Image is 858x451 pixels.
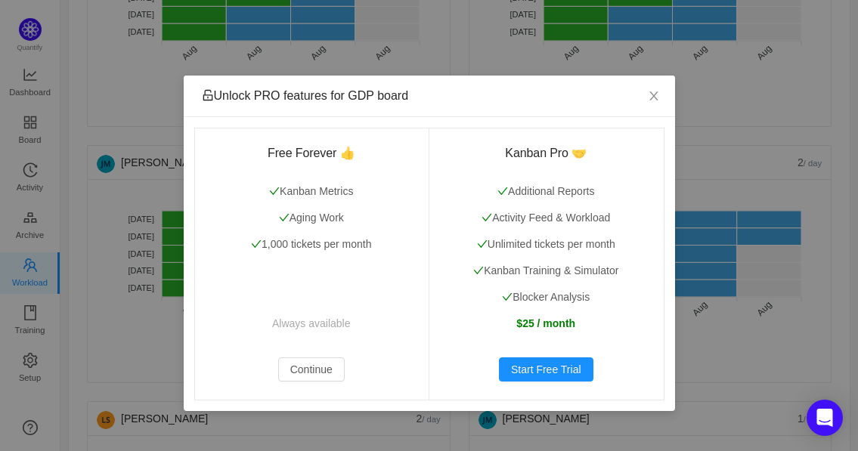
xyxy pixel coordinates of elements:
p: Kanban Training & Simulator [447,263,646,279]
i: icon: close [648,90,660,102]
i: icon: check [279,212,290,223]
i: icon: check [502,292,513,302]
button: Continue [278,357,345,381]
i: icon: check [477,239,488,249]
i: icon: check [251,239,262,249]
p: Always available [212,316,411,332]
h3: Kanban Pro 🤝 [447,146,646,161]
i: icon: unlock [202,89,214,101]
p: Additional Reports [447,184,646,199]
span: 1,000 tickets per month [251,238,372,250]
i: icon: check [473,265,484,276]
p: Kanban Metrics [212,184,411,199]
h3: Free Forever 👍 [212,146,411,161]
div: Open Intercom Messenger [807,400,843,436]
strong: $25 / month [516,317,575,329]
i: icon: check [497,186,508,196]
p: Unlimited tickets per month [447,236,646,252]
p: Activity Feed & Workload [447,210,646,226]
p: Blocker Analysis [447,289,646,305]
i: icon: check [482,212,492,223]
p: Aging Work [212,210,411,226]
span: Unlock PRO features for GDP board [202,89,409,102]
button: Start Free Trial [499,357,593,381]
button: Close [633,76,675,118]
i: icon: check [269,186,280,196]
